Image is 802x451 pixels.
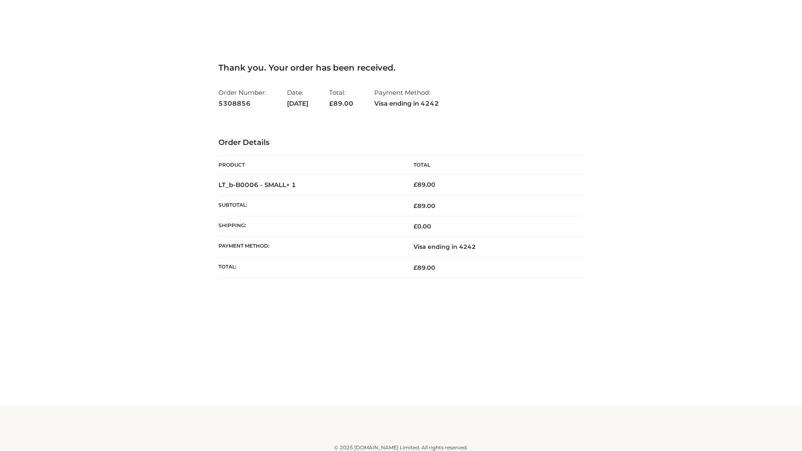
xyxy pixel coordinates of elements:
span: £ [414,202,417,210]
strong: 5308856 [218,98,266,109]
td: Visa ending in 4242 [401,237,584,257]
th: Product [218,156,401,175]
bdi: 89.00 [414,181,435,188]
li: Date: [287,85,308,111]
th: Total [401,156,584,175]
span: 89.00 [414,202,435,210]
span: £ [329,99,333,107]
strong: Visa ending in 4242 [374,98,439,109]
span: £ [414,264,417,271]
strong: × 1 [286,181,296,189]
span: £ [414,181,417,188]
span: 89.00 [329,99,353,107]
span: 89.00 [414,264,435,271]
th: Subtotal: [218,195,401,216]
h3: Order Details [218,138,584,147]
h3: Thank you. Your order has been received. [218,63,584,73]
span: £ [414,223,417,230]
li: Payment Method: [374,85,439,111]
th: Total: [218,257,401,278]
th: Payment method: [218,237,401,257]
li: Order Number: [218,85,266,111]
th: Shipping: [218,216,401,237]
bdi: 0.00 [414,223,431,230]
li: Total: [329,85,353,111]
strong: LT_b-B0006 - SMALL [218,181,296,189]
strong: [DATE] [287,98,308,109]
